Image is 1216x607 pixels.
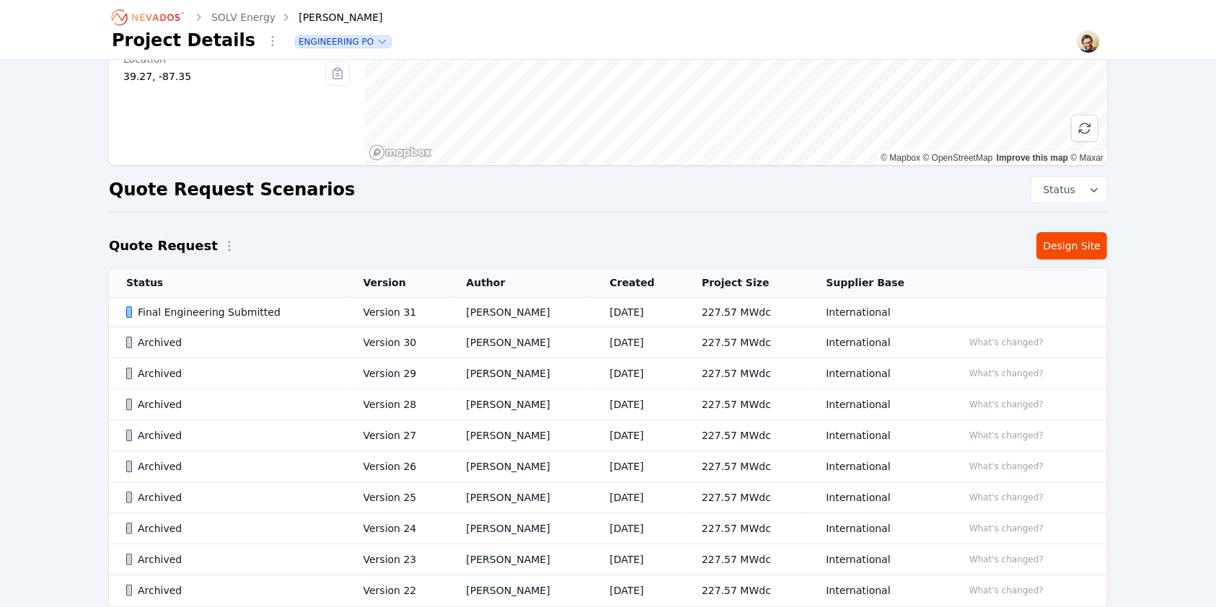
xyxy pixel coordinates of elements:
[1036,232,1107,260] a: Design Site
[963,551,1050,567] button: What's changed?
[346,327,449,358] td: Version 30
[112,29,255,52] h1: Project Details
[346,358,449,389] td: Version 29
[449,451,592,482] td: [PERSON_NAME]
[592,451,684,482] td: [DATE]
[881,153,920,163] a: Mapbox
[126,490,339,505] div: Archived
[346,482,449,513] td: Version 25
[1070,153,1103,163] a: Maxar
[126,366,339,381] div: Archived
[346,513,449,544] td: Version 24
[963,427,1050,443] button: What's changed?
[592,420,684,451] td: [DATE]
[449,575,592,606] td: [PERSON_NAME]
[346,575,449,606] td: Version 22
[109,268,346,298] th: Status
[963,365,1050,381] button: What's changed?
[449,327,592,358] td: [PERSON_NAME]
[346,544,449,575] td: Version 23
[449,420,592,451] td: [PERSON_NAME]
[684,389,809,420] td: 227.57 MWdc
[109,298,1107,327] tr: Final Engineering SubmittedVersion 31[PERSON_NAME][DATE]227.57 MWdcInternational
[809,268,945,298] th: Supplier Base
[592,298,684,327] td: [DATE]
[278,10,382,25] div: [PERSON_NAME]
[684,268,809,298] th: Project Size
[449,513,592,544] td: [PERSON_NAME]
[449,544,592,575] td: [PERSON_NAME]
[963,489,1050,505] button: What's changed?
[346,389,449,420] td: Version 28
[449,482,592,513] td: [PERSON_NAME]
[592,544,684,575] td: [DATE]
[126,552,339,567] div: Archived
[126,397,339,412] div: Archived
[126,459,339,474] div: Archived
[963,458,1050,474] button: What's changed?
[211,10,276,25] a: SOLV Energy
[109,358,1107,389] tr: ArchivedVersion 29[PERSON_NAME][DATE]227.57 MWdcInternationalWhat's changed?
[126,335,339,350] div: Archived
[126,583,339,598] div: Archived
[684,544,809,575] td: 227.57 MWdc
[449,268,592,298] th: Author
[1077,30,1100,53] img: jenya Meydbray
[592,358,684,389] td: [DATE]
[684,358,809,389] td: 227.57 MWdc
[109,451,1107,482] tr: ArchivedVersion 26[PERSON_NAME][DATE]227.57 MWdcInternationalWhat's changed?
[369,144,432,161] a: Mapbox homepage
[592,268,684,298] th: Created
[449,389,592,420] td: [PERSON_NAME]
[1031,177,1107,203] button: Status
[592,575,684,606] td: [DATE]
[126,305,339,319] div: Final Engineering Submitted
[684,327,809,358] td: 227.57 MWdc
[684,298,809,327] td: 227.57 MWdc
[684,420,809,451] td: 227.57 MWdc
[449,298,592,327] td: [PERSON_NAME]
[109,420,1107,451] tr: ArchivedVersion 27[PERSON_NAME][DATE]227.57 MWdcInternationalWhat's changed?
[809,389,945,420] td: International
[109,389,1107,420] tr: ArchivedVersion 28[PERSON_NAME][DATE]227.57 MWdcInternationalWhat's changed?
[809,451,945,482] td: International
[809,298,945,327] td: International
[346,420,449,451] td: Version 27
[684,575,809,606] td: 227.57 MWdc
[809,513,945,544] td: International
[592,482,684,513] td: [DATE]
[684,513,809,544] td: 227.57 MWdc
[963,582,1050,598] button: What's changed?
[809,420,945,451] td: International
[126,428,339,443] div: Archived
[923,153,993,163] a: OpenStreetMap
[592,327,684,358] td: [DATE]
[449,358,592,389] td: [PERSON_NAME]
[346,298,449,327] td: Version 31
[296,36,391,48] button: Engineering PO
[123,69,325,84] div: 39.27, -87.35
[963,334,1050,350] button: What's changed?
[109,513,1107,544] tr: ArchivedVersion 24[PERSON_NAME][DATE]227.57 MWdcInternationalWhat's changed?
[809,575,945,606] td: International
[109,575,1107,606] tr: ArchivedVersion 22[PERSON_NAME][DATE]227.57 MWdcInternationalWhat's changed?
[809,327,945,358] td: International
[809,358,945,389] td: International
[592,389,684,420] td: [DATE]
[1037,182,1075,197] span: Status
[346,268,449,298] th: Version
[109,327,1107,358] tr: ArchivedVersion 30[PERSON_NAME][DATE]227.57 MWdcInternationalWhat's changed?
[109,178,355,201] h2: Quote Request Scenarios
[109,482,1107,513] tr: ArchivedVersion 25[PERSON_NAME][DATE]227.57 MWdcInternationalWhat's changed?
[809,482,945,513] td: International
[684,451,809,482] td: 227.57 MWdc
[997,153,1068,163] a: Improve this map
[126,521,339,536] div: Archived
[109,544,1107,575] tr: ArchivedVersion 23[PERSON_NAME][DATE]227.57 MWdcInternationalWhat's changed?
[809,544,945,575] td: International
[109,236,218,256] h2: Quote Request
[963,396,1050,412] button: What's changed?
[112,6,383,29] nav: Breadcrumb
[592,513,684,544] td: [DATE]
